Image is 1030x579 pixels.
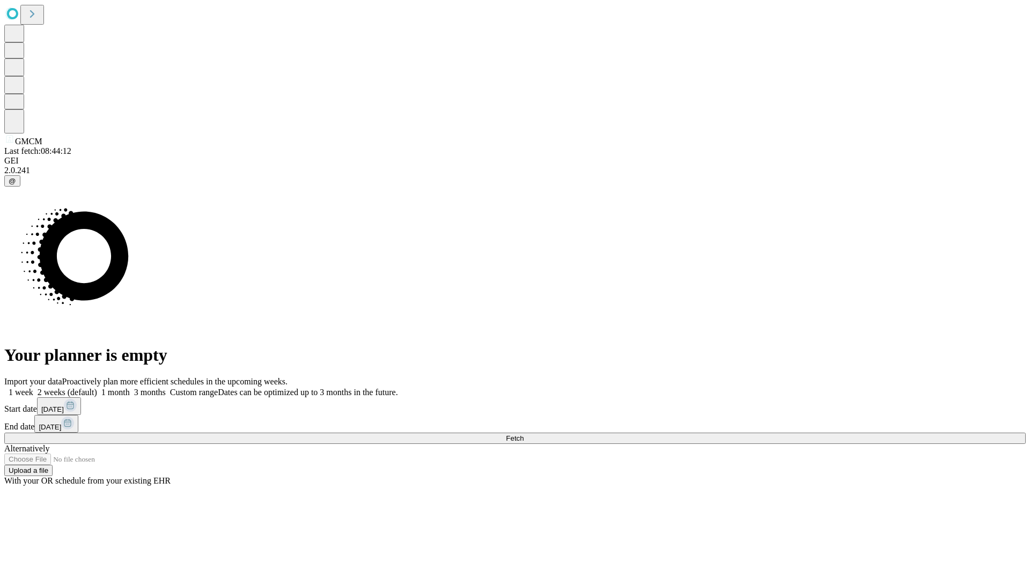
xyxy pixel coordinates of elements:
[9,388,33,397] span: 1 week
[4,345,1026,365] h1: Your planner is empty
[101,388,130,397] span: 1 month
[38,388,97,397] span: 2 weeks (default)
[4,397,1026,415] div: Start date
[134,388,166,397] span: 3 months
[4,146,71,155] span: Last fetch: 08:44:12
[4,156,1026,166] div: GEI
[4,476,171,485] span: With your OR schedule from your existing EHR
[506,434,524,442] span: Fetch
[15,137,42,146] span: GMCM
[9,177,16,185] span: @
[37,397,81,415] button: [DATE]
[4,166,1026,175] div: 2.0.241
[39,423,61,431] span: [DATE]
[170,388,218,397] span: Custom range
[41,405,64,413] span: [DATE]
[4,433,1026,444] button: Fetch
[4,377,62,386] span: Import your data
[4,175,20,187] button: @
[218,388,398,397] span: Dates can be optimized up to 3 months in the future.
[62,377,288,386] span: Proactively plan more efficient schedules in the upcoming weeks.
[4,415,1026,433] div: End date
[4,465,53,476] button: Upload a file
[4,444,49,453] span: Alternatively
[34,415,78,433] button: [DATE]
